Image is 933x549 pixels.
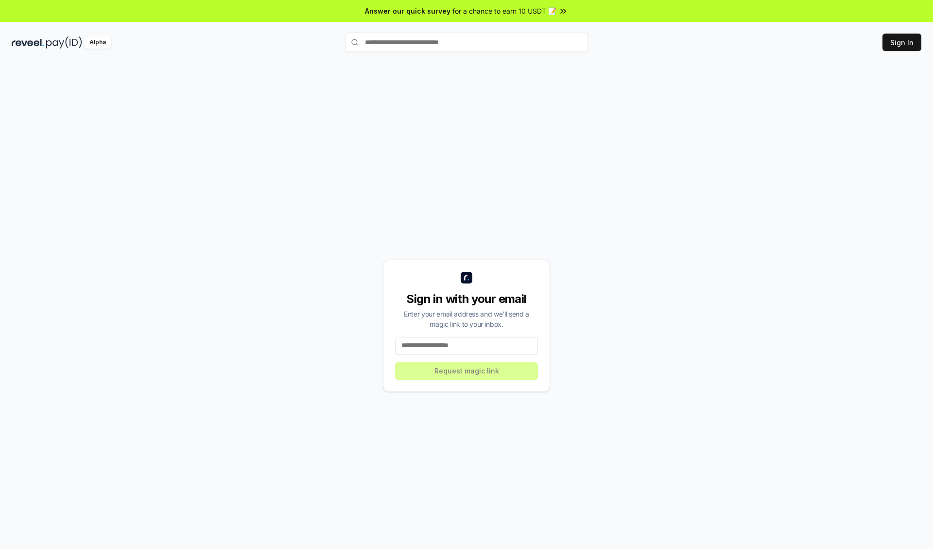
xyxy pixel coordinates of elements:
span: Answer our quick survey [365,6,450,16]
img: reveel_dark [12,36,44,49]
div: Enter your email address and we’ll send a magic link to your inbox. [395,309,538,329]
div: Sign in with your email [395,291,538,307]
div: Alpha [84,36,111,49]
img: pay_id [46,36,82,49]
img: logo_small [461,272,472,283]
span: for a chance to earn 10 USDT 📝 [452,6,556,16]
button: Sign In [882,34,921,51]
